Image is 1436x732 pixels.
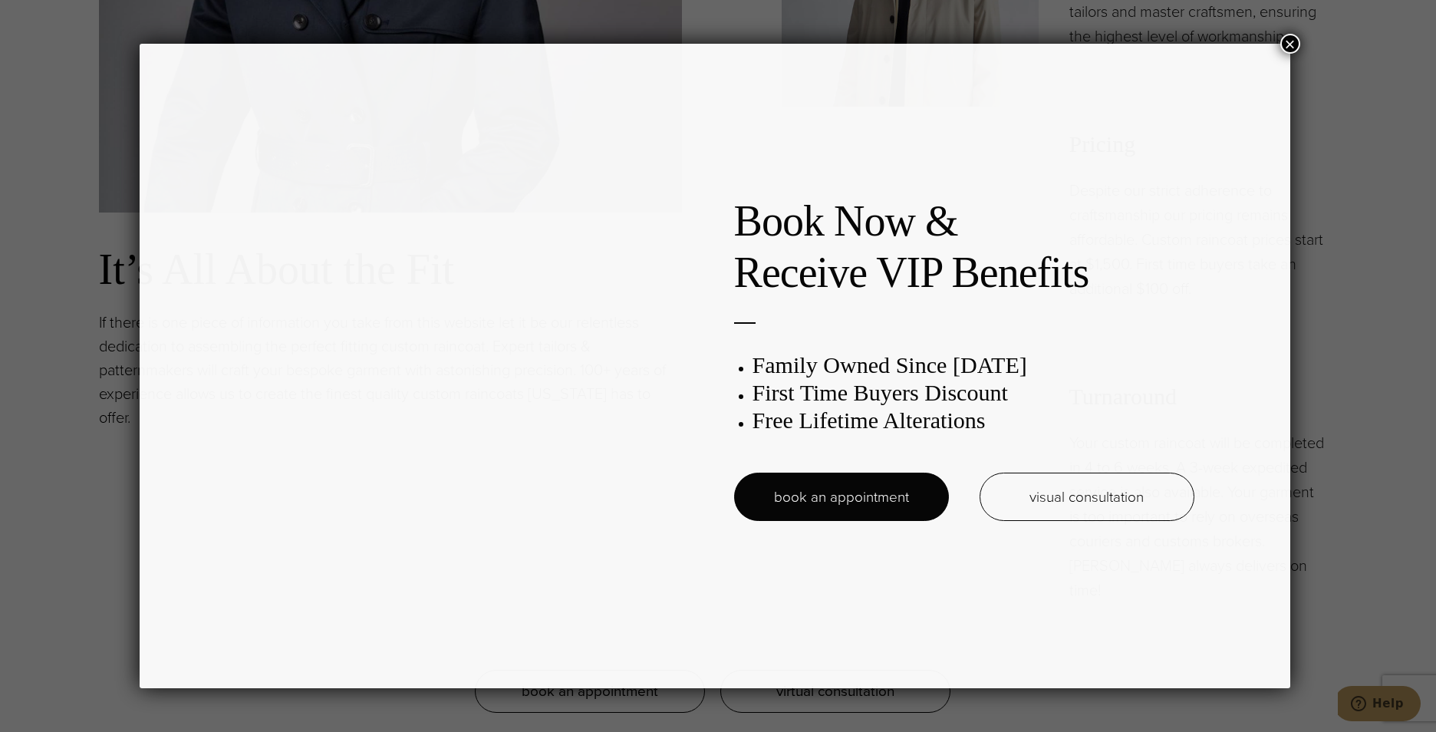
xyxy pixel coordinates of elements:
h3: Free Lifetime Alterations [753,407,1194,434]
a: book an appointment [734,473,949,521]
a: visual consultation [980,473,1194,521]
h3: First Time Buyers Discount [753,379,1194,407]
h2: Book Now & Receive VIP Benefits [734,196,1194,298]
button: Close [1280,34,1300,54]
span: Help [35,11,66,25]
h3: Family Owned Since [DATE] [753,351,1194,379]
